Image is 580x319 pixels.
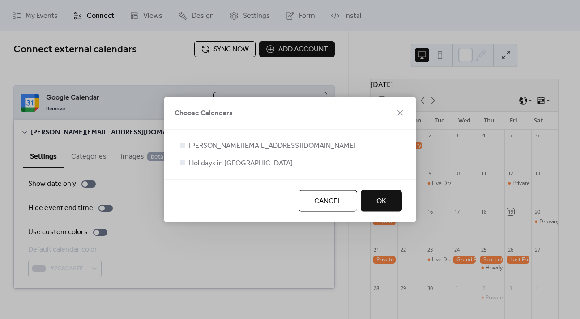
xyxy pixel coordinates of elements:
[189,141,356,151] span: [PERSON_NAME][EMAIL_ADDRESS][DOMAIN_NAME]
[361,190,402,212] button: OK
[376,196,386,207] span: OK
[299,190,357,212] button: Cancel
[175,108,233,119] span: Choose Calendars
[189,158,293,169] span: Holidays in [GEOGRAPHIC_DATA]
[314,196,341,207] span: Cancel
